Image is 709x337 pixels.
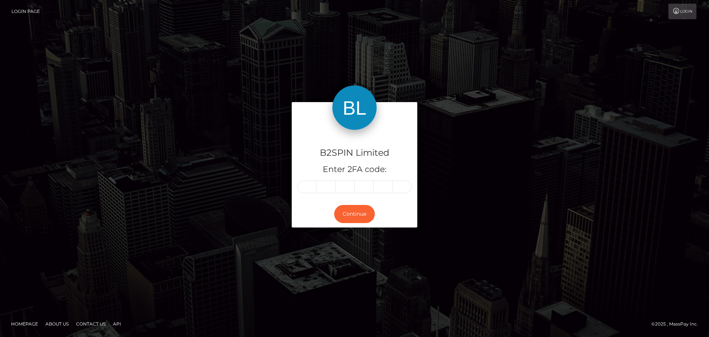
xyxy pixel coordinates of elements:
[334,205,375,223] button: Continue
[668,4,696,19] a: Login
[297,164,412,175] h5: Enter 2FA code:
[332,85,377,130] img: B2SPIN Limited
[8,318,41,330] a: Homepage
[73,318,109,330] a: Contact Us
[651,320,703,328] div: © 2025 , MassPay Inc.
[110,318,124,330] a: API
[297,146,412,159] h4: B2SPIN Limited
[42,318,72,330] a: About Us
[11,4,40,19] a: Login Page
